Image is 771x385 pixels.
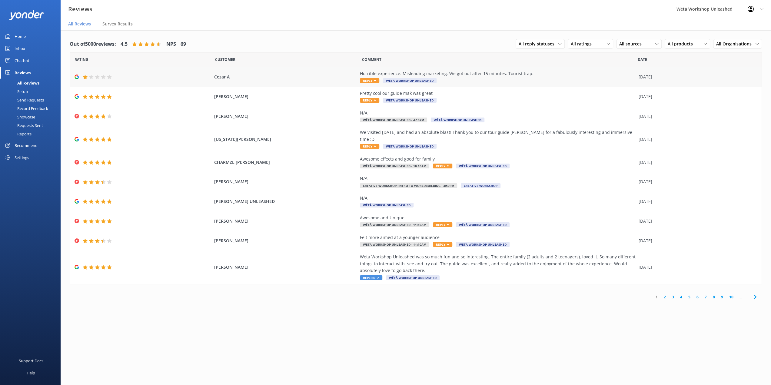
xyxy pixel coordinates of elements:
div: Reports [4,130,32,138]
div: Settings [15,151,29,164]
a: Requests Sent [4,121,61,130]
a: Send Requests [4,96,61,104]
a: All Reviews [4,79,61,87]
div: Showcase [4,113,35,121]
span: Wētā Workshop Unleashed [456,242,510,247]
span: Replied [360,275,382,280]
div: Pretty cool our guide mak was great [360,90,636,97]
img: yonder-white-logo.png [9,10,44,20]
a: 4 [677,294,685,300]
div: Awesome and Unique [360,214,636,221]
div: N/A [360,195,636,201]
span: Wētā Workshop Unleashed - 10:10am [360,164,429,168]
div: Help [27,367,35,379]
span: [PERSON_NAME] UNLEASHED [214,198,357,205]
div: [DATE] [639,136,754,143]
span: Reply [360,98,379,103]
span: [PERSON_NAME] [214,113,357,120]
span: Wētā Workshop Unleashed [456,164,510,168]
span: Reply [433,242,452,247]
span: Wētā Workshop Unleashed [431,118,484,122]
span: Reply [433,222,452,227]
span: Wētā Workshop Unleashed [456,222,510,227]
div: Support Docs [19,355,43,367]
h4: Out of 5000 reviews: [70,40,116,48]
span: [PERSON_NAME] [214,237,357,244]
div: [DATE] [639,198,754,205]
div: We visited [DATE] and had an absolute blast! Thank you to our tour guide [PERSON_NAME] for a fabu... [360,129,636,143]
h3: Reviews [68,4,92,14]
a: 2 [661,294,669,300]
span: Creative Workshop [461,183,500,188]
div: Awesome effects and good for family [360,156,636,162]
span: Wētā Workshop Unleashed - 4:10pm [360,118,427,122]
span: Wētā Workshop Unleashed [360,203,414,207]
span: Cezar A [214,74,357,80]
span: Question [362,57,381,62]
a: Showcase [4,113,61,121]
div: [DATE] [639,159,754,166]
a: 9 [718,294,726,300]
div: Send Requests [4,96,44,104]
div: Weta Workshop Unleashed was so much fun and so interesting. The entire family (2 adults and 2 tee... [360,254,636,274]
div: All Reviews [4,79,39,87]
div: [DATE] [639,113,754,120]
h4: 4.5 [121,40,128,48]
div: Setup [4,87,28,96]
span: All ratings [571,41,595,47]
h4: 69 [181,40,186,48]
div: Requests Sent [4,121,43,130]
a: 7 [702,294,710,300]
span: [PERSON_NAME] [214,264,357,270]
span: All reply statuses [519,41,558,47]
a: Reports [4,130,61,138]
h4: NPS [166,40,176,48]
span: Wētā Workshop Unleashed [383,78,437,83]
span: Wētā Workshop Unleashed [386,275,440,280]
span: Date [75,57,88,62]
a: 6 [693,294,702,300]
span: ... [736,294,745,300]
div: [DATE] [639,237,754,244]
a: 5 [685,294,693,300]
a: 1 [653,294,661,300]
a: 8 [710,294,718,300]
div: N/A [360,175,636,182]
span: Date [638,57,647,62]
span: Reply [360,78,379,83]
span: Survey Results [102,21,133,27]
span: All Reviews [68,21,91,27]
div: Felt more aimed at a younger audience [360,234,636,241]
div: Reviews [15,67,31,79]
div: [DATE] [639,264,754,270]
div: [DATE] [639,178,754,185]
span: Reply [433,164,452,168]
span: All Organisations [716,41,755,47]
span: Date [215,57,235,62]
span: Wētā Workshop Unleashed [383,98,437,103]
a: 3 [669,294,677,300]
span: All products [668,41,696,47]
a: Setup [4,87,61,96]
div: Recommend [15,139,38,151]
div: [DATE] [639,74,754,80]
span: All sources [619,41,645,47]
a: 10 [726,294,736,300]
div: [DATE] [639,218,754,224]
a: Record Feedback [4,104,61,113]
span: Reply [360,144,379,149]
div: Horrible experience. Misleading marketing. We got out after 15 minutes. Tourist trap. [360,70,636,77]
span: Creative Workshop: Intro to Worldbuilding - 3:50pm [360,183,457,188]
div: N/A [360,110,636,116]
span: [US_STATE][PERSON_NAME] [214,136,357,143]
span: [PERSON_NAME] [214,218,357,224]
span: Wētā Workshop Unleashed - 11:10am [360,242,429,247]
span: CHARMZL [PERSON_NAME] [214,159,357,166]
span: [PERSON_NAME] [214,178,357,185]
span: Wētā Workshop Unleashed [383,144,437,149]
div: Home [15,30,26,42]
span: [PERSON_NAME] [214,93,357,100]
div: Chatbot [15,55,29,67]
div: [DATE] [639,93,754,100]
div: Inbox [15,42,25,55]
